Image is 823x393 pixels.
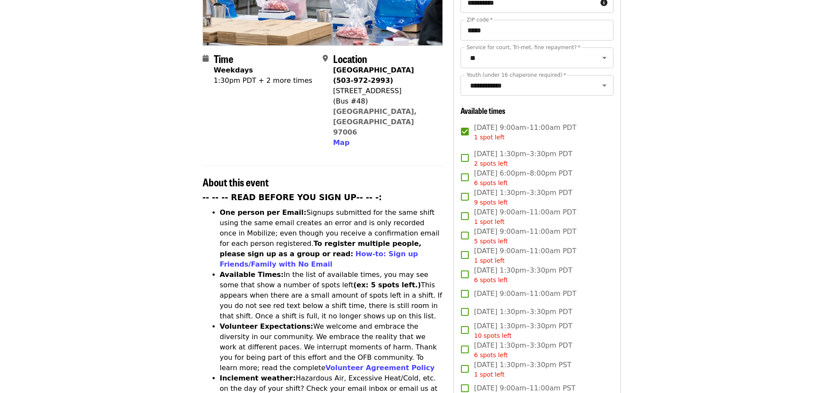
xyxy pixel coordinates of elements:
span: [DATE] 9:00am–11:00am PDT [474,246,576,265]
button: Open [598,79,610,91]
span: About this event [203,174,269,189]
li: Signups submitted for the same shift using the same email creates an error and is only recorded o... [220,208,443,270]
strong: Weekdays [214,66,253,74]
span: 6 spots left [474,277,508,283]
a: [GEOGRAPHIC_DATA], [GEOGRAPHIC_DATA] 97006 [333,107,417,136]
a: How-to: Sign up Friends/Family with No Email [220,250,418,268]
span: [DATE] 9:00am–11:00am PDT [474,123,576,142]
a: Volunteer Agreement Policy [325,364,435,372]
strong: -- -- -- READ BEFORE YOU SIGN UP-- -- -: [203,193,382,202]
span: 9 spots left [474,199,508,206]
span: [DATE] 1:30pm–3:30pm PDT [474,265,572,285]
i: calendar icon [203,54,209,63]
strong: Available Times: [220,270,284,279]
span: 2 spots left [474,160,508,167]
label: ZIP code [467,17,493,22]
i: map-marker-alt icon [323,54,328,63]
span: [DATE] 6:00pm–8:00pm PDT [474,168,572,188]
strong: (ex: 5 spots left.) [353,281,421,289]
li: We welcome and embrace the diversity in our community. We embrace the reality that we work at dif... [220,321,443,373]
span: 1 spot left [474,134,505,141]
span: 5 spots left [474,238,508,245]
span: Map [333,138,350,147]
span: [DATE] 9:00am–11:00am PDT [474,289,576,299]
label: Youth (under 16 chaperone required) [467,72,566,78]
button: Map [333,138,350,148]
strong: Inclement weather: [220,374,296,382]
span: [DATE] 9:00am–11:00am PDT [474,207,576,226]
button: Open [598,52,610,64]
span: 1 spot left [474,371,505,378]
span: Time [214,51,233,66]
span: [DATE] 1:30pm–3:30pm PDT [474,321,572,340]
strong: Volunteer Expectations: [220,322,314,330]
span: [DATE] 1:30pm–3:30pm PDT [474,149,572,168]
span: [DATE] 9:00am–11:00am PDT [474,226,576,246]
span: Location [333,51,367,66]
span: 1 spot left [474,218,505,225]
span: [DATE] 1:30pm–3:30pm PDT [474,307,572,317]
span: 6 spots left [474,179,508,186]
span: 10 spots left [474,332,512,339]
strong: To register multiple people, please sign up as a group or read: [220,239,422,258]
span: [DATE] 1:30pm–3:30pm PST [474,360,571,379]
span: 6 spots left [474,352,508,358]
strong: [GEOGRAPHIC_DATA] (503-972-2993) [333,66,414,85]
li: In the list of available times, you may see some that show a number of spots left This appears wh... [220,270,443,321]
div: 1:30pm PDT + 2 more times [214,75,312,86]
div: [STREET_ADDRESS] [333,86,436,96]
span: [DATE] 1:30pm–3:30pm PDT [474,340,572,360]
input: ZIP code [461,20,613,41]
label: Service for court, Tri-met, fine repayment? [467,45,581,50]
span: Available times [461,105,505,116]
span: [DATE] 1:30pm–3:30pm PDT [474,188,572,207]
span: 1 spot left [474,257,505,264]
strong: One person per Email: [220,208,307,217]
div: (Bus #48) [333,96,436,107]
